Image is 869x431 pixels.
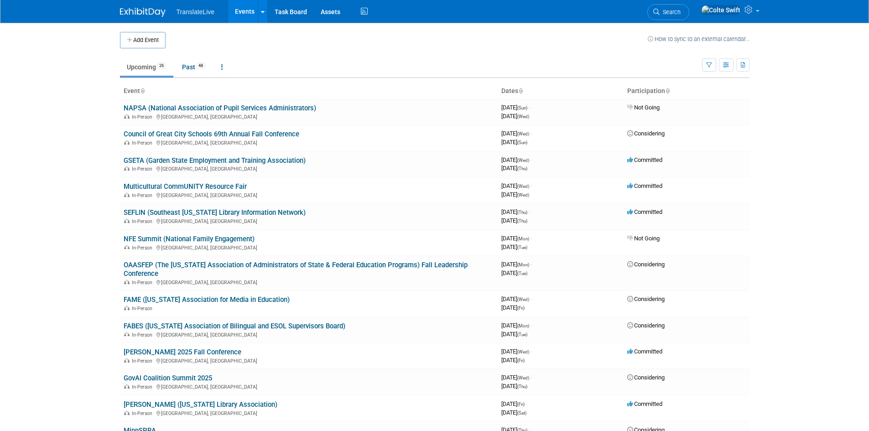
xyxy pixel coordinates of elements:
[517,158,529,163] span: (Wed)
[627,322,665,329] span: Considering
[517,218,527,223] span: (Thu)
[517,349,529,354] span: (Wed)
[517,245,527,250] span: (Tue)
[501,165,527,171] span: [DATE]
[501,261,532,268] span: [DATE]
[526,400,527,407] span: -
[531,182,532,189] span: -
[501,130,532,137] span: [DATE]
[501,208,530,215] span: [DATE]
[501,270,527,276] span: [DATE]
[627,235,660,242] span: Not Going
[124,235,255,243] a: NFE Summit (National Family Engagement)
[517,114,529,119] span: (Wed)
[517,131,529,136] span: (Wed)
[531,374,532,381] span: -
[124,140,130,145] img: In-Person Event
[124,306,130,310] img: In-Person Event
[124,322,345,330] a: FABES ([US_STATE] Association of Bilingual and ESOL Supervisors Board)
[120,58,173,76] a: Upcoming26
[501,139,527,145] span: [DATE]
[517,375,529,380] span: (Wed)
[501,357,525,363] span: [DATE]
[517,140,527,145] span: (Sun)
[132,384,155,390] span: In-Person
[124,348,241,356] a: [PERSON_NAME] 2025 Fall Conference
[517,184,529,189] span: (Wed)
[627,296,665,302] span: Considering
[501,331,527,338] span: [DATE]
[518,87,523,94] a: Sort by Start Date
[531,322,532,329] span: -
[501,217,527,224] span: [DATE]
[517,271,527,276] span: (Tue)
[517,332,527,337] span: (Tue)
[501,104,530,111] span: [DATE]
[624,83,749,99] th: Participation
[517,210,527,215] span: (Thu)
[124,114,130,119] img: In-Person Event
[531,156,532,163] span: -
[517,297,529,302] span: (Wed)
[529,208,530,215] span: -
[177,8,215,16] span: TranslateLive
[124,400,277,409] a: [PERSON_NAME] ([US_STATE] Library Association)
[627,374,665,381] span: Considering
[501,348,532,355] span: [DATE]
[124,244,494,251] div: [GEOGRAPHIC_DATA], [GEOGRAPHIC_DATA]
[132,306,155,312] span: In-Person
[501,235,532,242] span: [DATE]
[531,130,532,137] span: -
[132,166,155,172] span: In-Person
[627,400,662,407] span: Committed
[517,410,526,415] span: (Sat)
[627,182,662,189] span: Committed
[517,323,529,328] span: (Mon)
[627,348,662,355] span: Committed
[124,384,130,389] img: In-Person Event
[132,358,155,364] span: In-Person
[132,192,155,198] span: In-Person
[124,156,306,165] a: GSETA (Garden State Employment and Training Association)
[517,236,529,241] span: (Mon)
[627,130,665,137] span: Considering
[124,130,299,138] a: Council of Great City Schools 69th Annual Fall Conference
[501,113,529,119] span: [DATE]
[517,262,529,267] span: (Mon)
[501,191,529,198] span: [DATE]
[132,114,155,120] span: In-Person
[124,217,494,224] div: [GEOGRAPHIC_DATA], [GEOGRAPHIC_DATA]
[648,36,749,42] a: How to sync to an external calendar...
[132,332,155,338] span: In-Person
[501,322,532,329] span: [DATE]
[175,58,213,76] a: Past48
[627,261,665,268] span: Considering
[531,296,532,302] span: -
[517,402,525,407] span: (Fri)
[124,261,468,278] a: OAASFEP (The [US_STATE] Association of Administrators of State & Federal Education Programs) Fall...
[517,306,525,311] span: (Fri)
[124,165,494,172] div: [GEOGRAPHIC_DATA], [GEOGRAPHIC_DATA]
[156,62,167,69] span: 26
[501,296,532,302] span: [DATE]
[140,87,145,94] a: Sort by Event Name
[124,191,494,198] div: [GEOGRAPHIC_DATA], [GEOGRAPHIC_DATA]
[120,83,498,99] th: Event
[124,245,130,249] img: In-Person Event
[124,208,306,217] a: SEFLIN (Southeast [US_STATE] Library Information Network)
[517,384,527,389] span: (Thu)
[627,208,662,215] span: Committed
[517,166,527,171] span: (Thu)
[124,410,130,415] img: In-Person Event
[124,357,494,364] div: [GEOGRAPHIC_DATA], [GEOGRAPHIC_DATA]
[124,192,130,197] img: In-Person Event
[124,182,247,191] a: Multicultural CommUNITY Resource Fair
[124,166,130,171] img: In-Person Event
[501,304,525,311] span: [DATE]
[531,261,532,268] span: -
[701,5,741,15] img: Colte Swift
[501,244,527,250] span: [DATE]
[517,105,527,110] span: (Sun)
[124,278,494,286] div: [GEOGRAPHIC_DATA], [GEOGRAPHIC_DATA]
[124,358,130,363] img: In-Person Event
